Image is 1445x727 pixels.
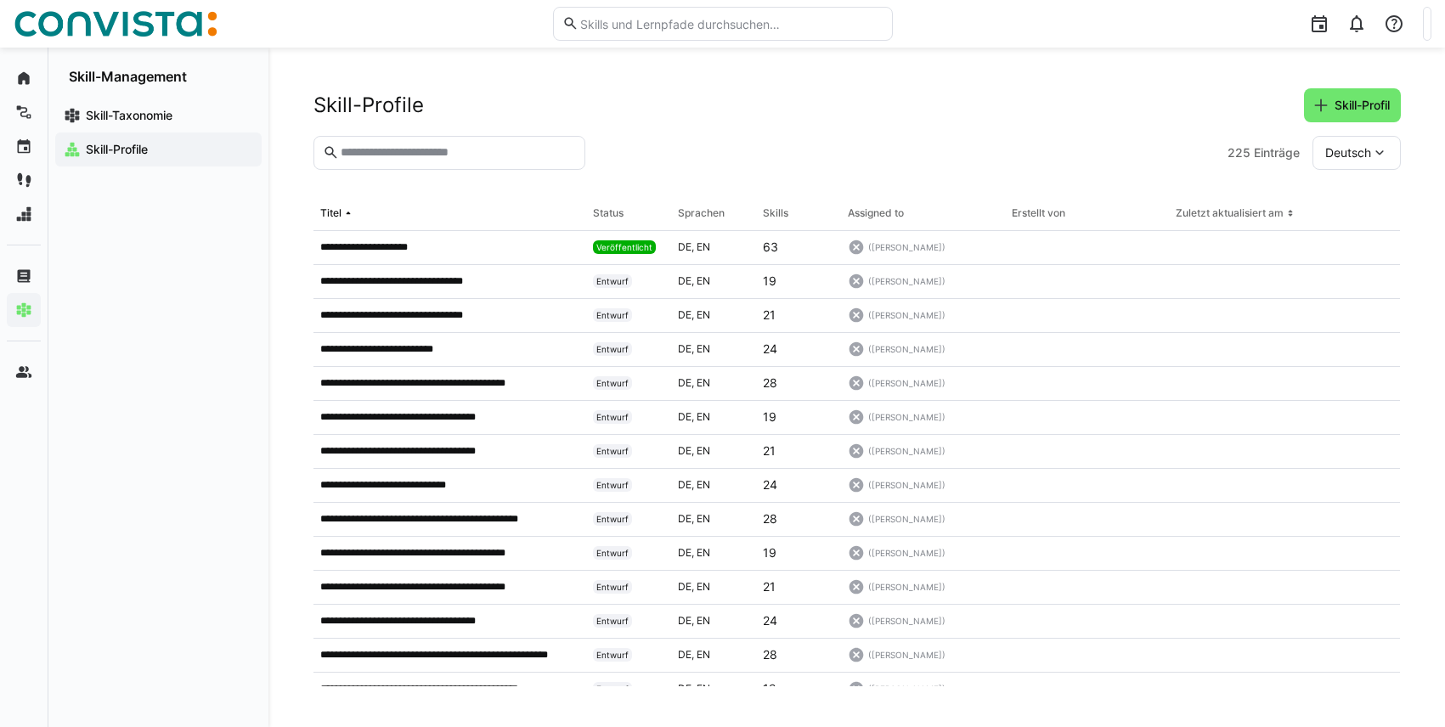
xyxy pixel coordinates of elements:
span: ([PERSON_NAME]) [868,513,945,525]
p: 19 [763,273,776,290]
span: Entwurf [596,276,629,286]
span: Entwurf [596,310,629,320]
span: ([PERSON_NAME]) [868,479,945,491]
span: Einträge [1254,144,1300,161]
span: Entwurf [596,582,629,592]
p: 21 [763,578,776,595]
span: Entwurf [596,548,629,558]
div: Zuletzt aktualisiert am [1176,206,1284,220]
span: de [678,444,697,457]
span: Entwurf [596,480,629,490]
span: en [697,546,710,559]
span: ([PERSON_NAME]) [868,547,945,559]
span: ([PERSON_NAME]) [868,275,945,287]
p: 19 [763,680,776,697]
span: Entwurf [596,412,629,422]
div: Titel [320,206,341,220]
span: en [697,512,710,525]
span: en [697,410,710,423]
span: ([PERSON_NAME]) [868,649,945,661]
p: 24 [763,341,777,358]
span: de [678,682,697,695]
span: Entwurf [596,378,629,388]
span: ([PERSON_NAME]) [868,411,945,423]
span: de [678,240,697,253]
span: de [678,648,697,661]
span: en [697,308,710,321]
span: de [678,546,697,559]
span: ([PERSON_NAME]) [868,309,945,321]
span: en [697,240,710,253]
p: 19 [763,544,776,561]
span: en [697,342,710,355]
span: ([PERSON_NAME]) [868,581,945,593]
span: ([PERSON_NAME]) [868,445,945,457]
p: 63 [763,239,778,256]
span: de [678,478,697,491]
span: Entwurf [596,344,629,354]
span: en [697,580,710,593]
span: en [697,274,710,287]
span: de [678,376,697,389]
span: en [697,376,710,389]
span: Entwurf [596,514,629,524]
span: de [678,580,697,593]
div: Skills [763,206,788,220]
span: ([PERSON_NAME]) [868,683,945,695]
span: de [678,614,697,627]
span: Entwurf [596,650,629,660]
span: 225 [1228,144,1250,161]
span: Deutsch [1325,144,1371,161]
h2: Skill-Profile [313,93,424,118]
p: 28 [763,510,777,527]
span: ([PERSON_NAME]) [868,241,945,253]
span: Entwurf [596,616,629,626]
span: en [697,648,710,661]
span: Skill-Profil [1332,97,1392,114]
span: ([PERSON_NAME]) [868,377,945,389]
p: 24 [763,476,777,493]
button: Skill-Profil [1304,88,1401,122]
span: Entwurf [596,446,629,456]
div: Erstellt von [1012,206,1065,220]
p: 21 [763,307,776,324]
span: de [678,342,697,355]
span: de [678,274,697,287]
span: Entwurf [596,684,629,694]
input: Skills und Lernpfade durchsuchen… [579,16,883,31]
span: en [697,682,710,695]
div: Assigned to [848,206,904,220]
span: en [697,444,710,457]
p: 21 [763,442,776,459]
span: ([PERSON_NAME]) [868,343,945,355]
span: de [678,308,697,321]
p: 19 [763,409,776,425]
div: Sprachen [678,206,725,220]
span: ([PERSON_NAME]) [868,615,945,627]
p: 24 [763,612,777,629]
span: en [697,614,710,627]
p: 28 [763,646,777,663]
span: en [697,478,710,491]
div: Status [593,206,624,220]
span: Veröffentlicht [596,242,652,252]
span: de [678,410,697,423]
p: 28 [763,375,777,392]
span: de [678,512,697,525]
